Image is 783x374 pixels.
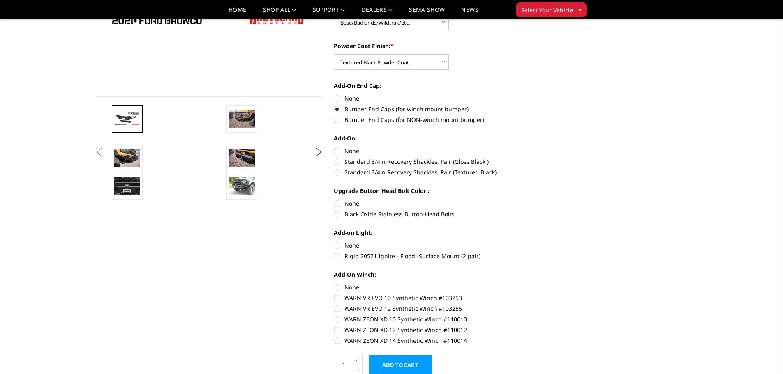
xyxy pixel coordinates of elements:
[94,146,106,158] button: Previous
[334,336,561,345] label: WARN ZEON XD 14 Synthetic Winch #110014
[263,7,296,19] a: shop all
[334,186,561,195] label: Upgrade Button Head Bolt Color::
[334,147,561,155] label: None
[334,41,561,50] label: Powder Coat Finish:
[409,7,445,19] a: SEMA Show
[334,241,561,250] label: None
[521,6,573,14] span: Select Your Vehicle
[334,81,561,90] label: Add-On End Cap:
[229,7,246,19] a: Home
[334,157,561,166] label: Standard 3/4in Recovery Shackles, Pair (Gloss Black )
[516,2,587,17] button: Select Your Vehicle
[229,177,255,194] img: Bronco Base Front (winch mount)
[334,210,561,218] label: Black Oxide Stainless Button-Head Bolts
[229,149,255,167] img: Bronco Base Front (winch mount)
[334,315,561,324] label: WARN ZEON XD 10 Synthetic Winch #110010
[579,5,582,14] span: ▾
[362,7,393,19] a: Dealers
[229,110,255,127] img: Bronco Base Front (winch mount)
[114,112,140,126] img: Freedom Series - Bronco Base Front Bumper
[334,252,561,260] label: Rigid 20521 Ignite - Flood -Surface Mount (2 pair)
[334,199,561,208] label: None
[334,283,561,291] label: None
[334,168,561,177] label: Standard 3/4in Recovery Shackles, Pair (Textured Black)
[334,270,561,279] label: Add-On Winch:
[334,105,561,113] label: Bumper End Caps (for winch mount bumper)
[313,7,345,19] a: Support
[334,94,561,103] label: None
[312,146,324,158] button: Next
[334,326,561,334] label: WARN ZEON XD 12 Synthetic Winch #110012
[334,304,561,313] label: WARN VR EVO 12 Synthetic Winch #103255
[334,134,561,142] label: Add-On:
[114,177,140,194] img: Bronco Base Front (winch mount)
[334,228,561,237] label: Add-on Light:
[334,294,561,302] label: WARN VR EVO 10 Synthetic Winch #103253
[334,115,561,124] label: Bumper End Caps (for NON-winch mount bumper)
[742,335,783,374] iframe: Chat Widget
[461,7,478,19] a: News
